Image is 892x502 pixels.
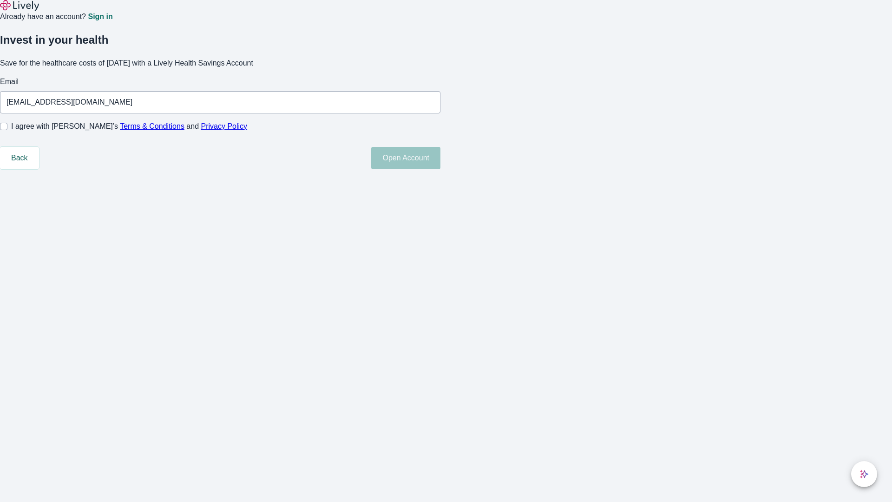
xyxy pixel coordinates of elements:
button: chat [851,461,877,487]
span: I agree with [PERSON_NAME]’s and [11,121,247,132]
svg: Lively AI Assistant [859,469,869,479]
a: Privacy Policy [201,122,248,130]
a: Sign in [88,13,112,20]
a: Terms & Conditions [120,122,184,130]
